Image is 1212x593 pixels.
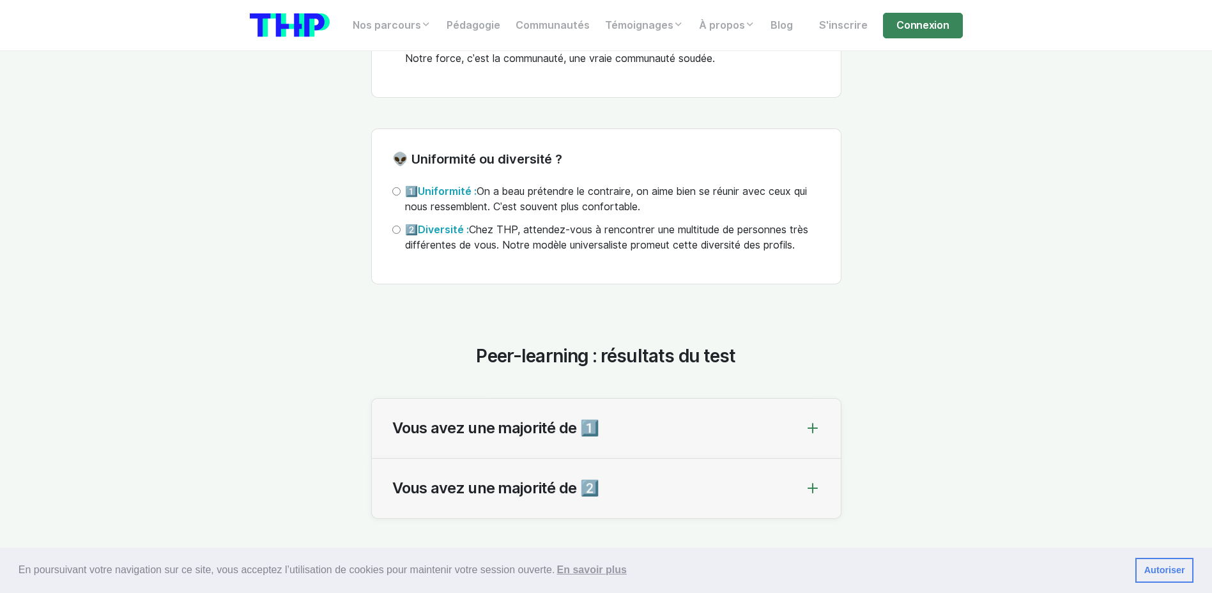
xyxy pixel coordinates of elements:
[763,13,801,38] a: Blog
[418,224,469,236] span: Diversité :
[439,13,508,38] a: Pédagogie
[392,479,599,498] span: Vous avez une majorité de 2️⃣
[405,36,820,66] label: 2️⃣ Chez THP, vous allez faire équipe et vous entraider en permanence. Notre force, c’est la comm...
[392,150,820,169] p: 👽 Uniformité ou diversité ?
[392,419,599,438] span: Vous avez une majorité de 1️⃣
[508,13,597,38] a: Communautés
[597,13,691,38] a: Témoignages
[418,185,477,197] span: Uniformité :
[555,560,629,580] a: learn more about cookies
[250,13,330,37] img: logo
[371,346,841,367] h3: Peer-learning : résultats du test
[405,184,820,215] label: 1️⃣ On a beau prétendre le contraire, on aime bien se réunir avec ceux qui nous ressemblent. C’es...
[19,560,1125,580] span: En poursuivant votre navigation sur ce site, vous acceptez l’utilisation de cookies pour mainteni...
[883,13,962,38] a: Connexion
[405,222,820,253] label: 2️⃣ Chez THP, attendez-vous à rencontrer une multitude de personnes très différentes de vous. Not...
[811,13,875,38] a: S'inscrire
[1135,558,1193,583] a: dismiss cookie message
[691,13,763,38] a: À propos
[345,13,439,38] a: Nos parcours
